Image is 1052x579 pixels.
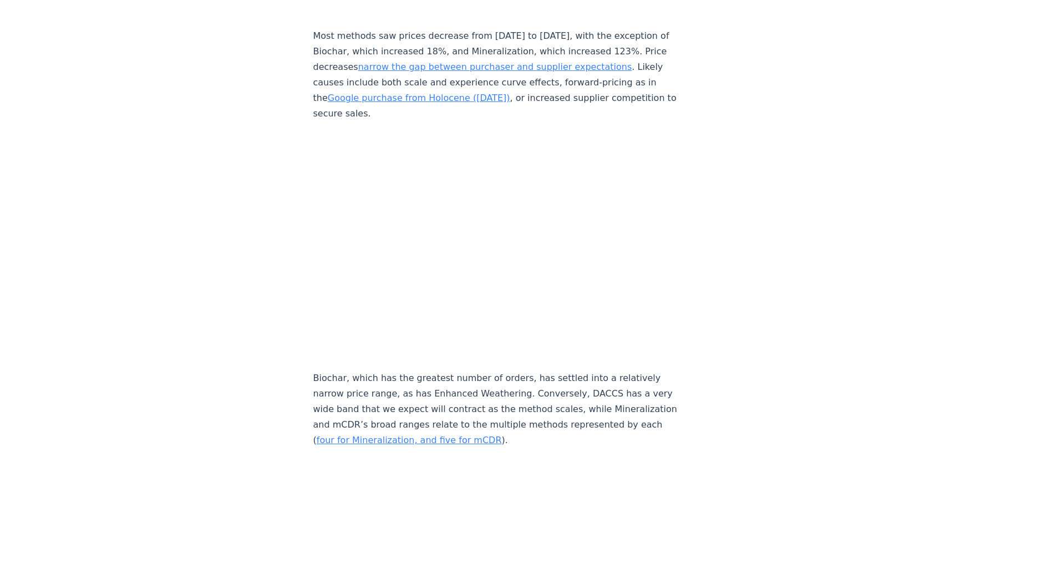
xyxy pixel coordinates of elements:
[328,93,510,103] a: Google purchase from Holocene ([DATE])
[313,28,680,121] p: Most methods saw prices decrease from [DATE] to [DATE], with the exception of Biochar, which incr...
[313,133,680,359] iframe: Table
[313,370,680,448] p: Biochar, which has the greatest number of orders, has settled into a relatively narrow price rang...
[358,62,632,72] a: narrow the gap between purchaser and supplier expectations
[317,435,502,445] a: four for Mineralization, and five for mCDR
